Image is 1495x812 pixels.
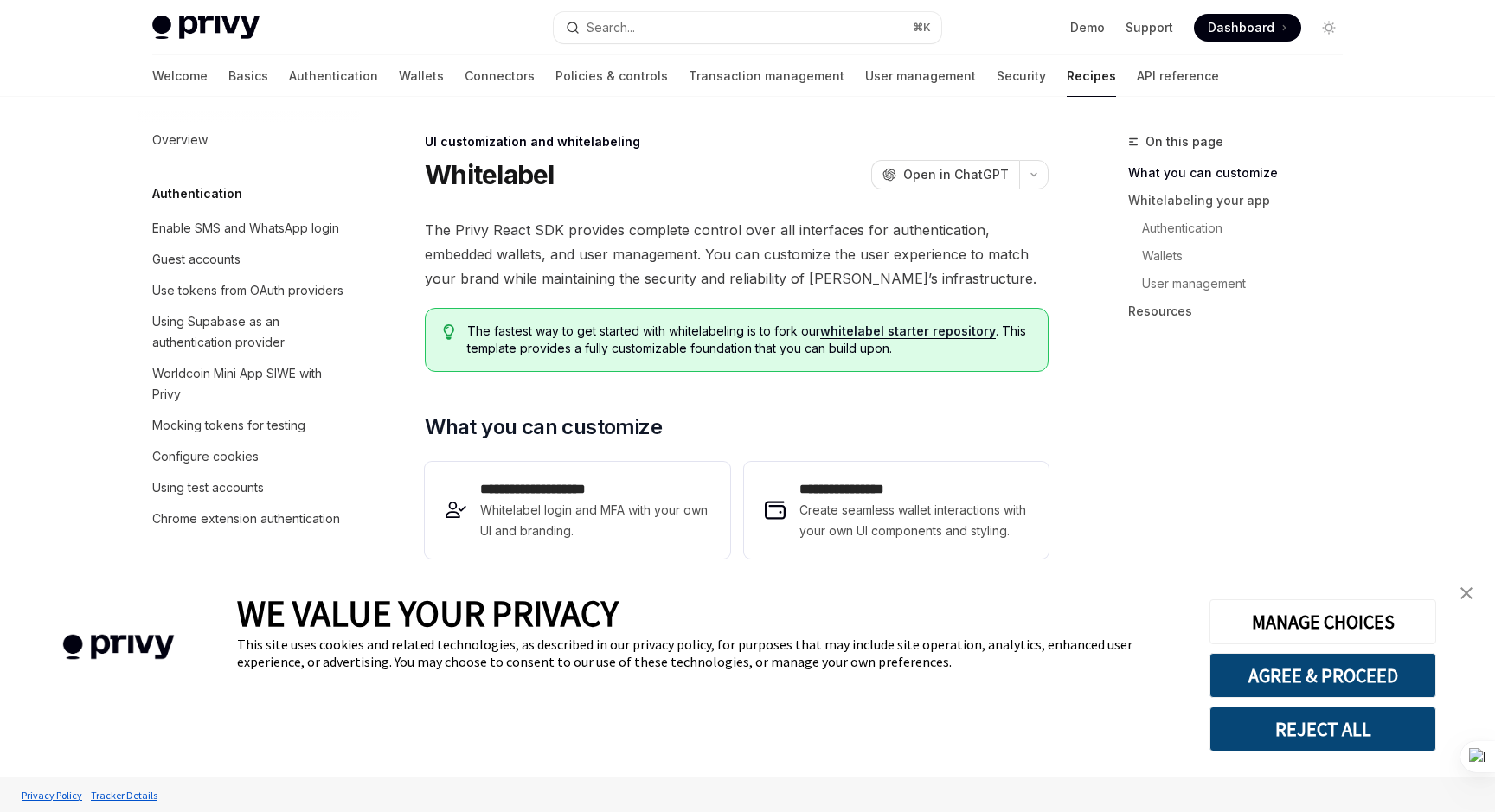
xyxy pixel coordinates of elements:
[237,591,619,636] span: WE VALUE YOUR PRIVACY
[865,55,976,97] a: User management
[903,166,1009,183] span: Open in ChatGPT
[138,306,360,358] a: Using Supabase as an authentication provider
[87,780,162,810] a: Tracker Details
[152,363,350,405] div: Worldcoin Mini App SIWE with Privy
[17,780,87,810] a: Privacy Policy
[555,55,668,97] a: Policies & controls
[1067,55,1116,97] a: Recipes
[152,280,343,301] div: Use tokens from OAuth providers
[554,12,941,43] button: Search...⌘K
[1128,187,1357,214] a: Whitelabeling your app
[152,249,241,270] div: Guest accounts
[799,500,1028,541] span: Create seamless wallet interactions with your own UI components and styling.
[399,55,444,97] a: Wallets
[1137,55,1219,97] a: API reference
[26,610,211,685] img: company logo
[1128,159,1357,187] a: What you can customize
[1209,653,1436,698] button: AGREE & PROCEED
[152,508,340,529] div: Chrome extension authentication
[138,125,360,156] a: Overview
[587,17,635,38] div: Search...
[997,55,1046,97] a: Security
[1209,599,1436,644] button: MANAGE CHOICES
[138,358,360,410] a: Worldcoin Mini App SIWE with Privy
[138,410,360,441] a: Mocking tokens for testing
[689,55,844,97] a: Transaction management
[152,218,339,239] div: Enable SMS and WhatsApp login
[425,218,1049,291] span: The Privy React SDK provides complete control over all interfaces for authentication, embedded wa...
[1142,214,1357,242] a: Authentication
[138,441,360,472] a: Configure cookies
[152,477,264,498] div: Using test accounts
[1449,576,1484,611] a: close banner
[237,636,1184,670] div: This site uses cookies and related technologies, as described in our privacy policy, for purposes...
[152,16,260,40] img: light logo
[1209,707,1436,751] button: REJECT ALL
[138,472,360,503] a: Using test accounts
[152,311,350,353] div: Using Supabase as an authentication provider
[152,55,208,97] a: Welcome
[1194,14,1301,42] a: Dashboard
[152,446,259,467] div: Configure cookies
[425,133,1049,150] div: UI customization and whitelabeling
[1460,587,1473,599] img: close banner
[425,159,555,190] h1: Whitelabel
[1208,19,1274,36] span: Dashboard
[480,500,709,541] span: Whitelabel login and MFA with your own UI and branding.
[425,413,662,441] span: What you can customize
[152,562,280,583] h5: Wallet infrastructure
[465,55,535,97] a: Connectors
[1070,19,1105,36] a: Demo
[152,415,305,436] div: Mocking tokens for testing
[820,323,996,339] a: whitelabel starter repository
[871,160,1019,189] button: Open in ChatGPT
[1315,14,1343,42] button: Toggle dark mode
[1128,297,1357,325] a: Resources
[289,55,378,97] a: Authentication
[138,503,360,534] a: Chrome extension authentication
[138,213,360,244] a: Enable SMS and WhatsApp login
[1126,19,1173,36] a: Support
[1142,242,1357,270] a: Wallets
[152,130,208,150] div: Overview
[138,275,360,306] a: Use tokens from OAuth providers
[138,244,360,275] a: Guest accounts
[152,183,242,204] h5: Authentication
[913,21,931,35] span: ⌘ K
[1145,131,1223,152] span: On this page
[443,324,455,340] svg: Tip
[1142,270,1357,297] a: User management
[228,55,268,97] a: Basics
[467,323,1030,357] span: The fastest way to get started with whitelabeling is to fork our . This template provides a fully...
[744,462,1049,559] a: **** **** **** *Create seamless wallet interactions with your own UI components and styling.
